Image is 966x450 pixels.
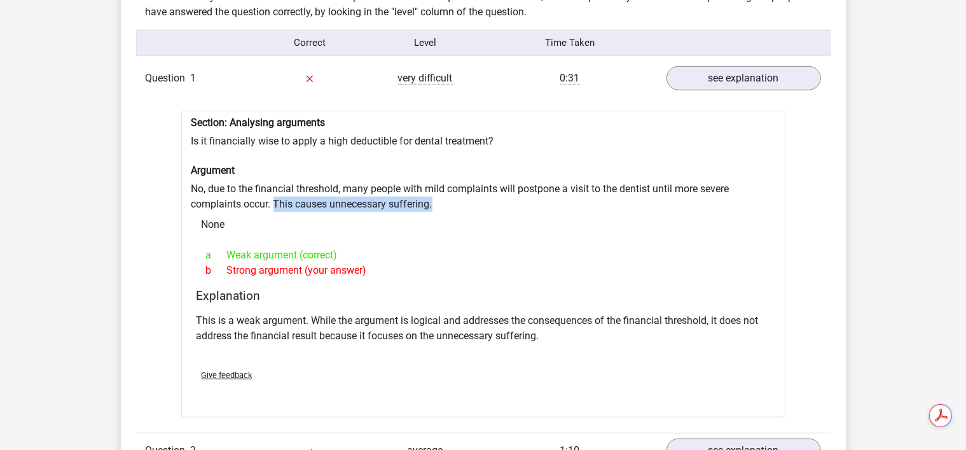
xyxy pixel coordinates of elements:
[197,313,770,344] p: This is a weak argument. While the argument is logical and addresses the consequences of the fina...
[146,71,191,86] span: Question
[202,370,252,380] span: Give feedback
[191,212,775,237] div: None
[666,66,821,90] a: see explanation
[181,111,785,418] div: Is it financially wise to apply a high deductible for dental treatment? No, due to the financial ...
[252,36,368,50] div: Correct
[191,116,775,129] h6: Section: Analysing arguments
[206,248,227,263] span: a
[197,263,770,278] div: Strong argument (your answer)
[197,288,770,303] h4: Explanation
[560,72,580,85] span: 0:31
[191,164,775,176] h6: Argument
[368,36,483,50] div: Level
[483,36,656,50] div: Time Taken
[206,263,227,278] span: b
[398,72,453,85] span: very difficult
[197,248,770,263] div: Weak argument (correct)
[191,72,197,84] span: 1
